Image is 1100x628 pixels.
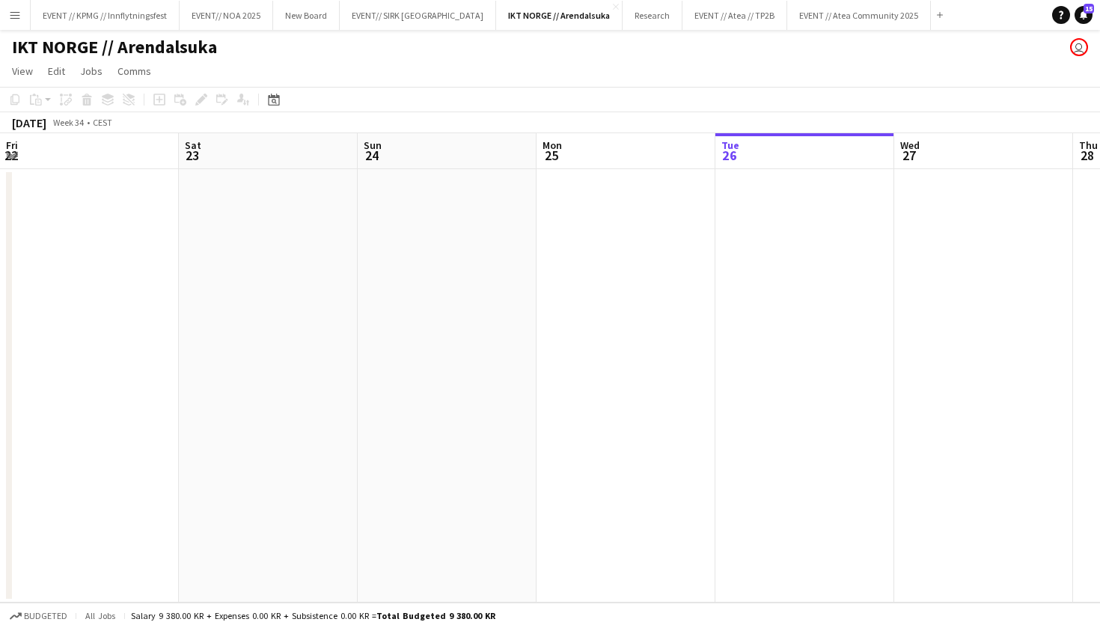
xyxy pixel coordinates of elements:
span: 25 [540,147,562,164]
span: 23 [183,147,201,164]
a: 15 [1075,6,1093,24]
button: Research [623,1,682,30]
span: Jobs [80,64,103,78]
app-user-avatar: Ylva Barane [1070,38,1088,56]
a: Edit [42,61,71,81]
span: Fri [6,138,18,152]
span: Sat [185,138,201,152]
span: 24 [361,147,382,164]
h1: IKT NORGE // Arendalsuka [12,36,217,58]
a: Jobs [74,61,109,81]
button: IKT NORGE // Arendalsuka [496,1,623,30]
div: CEST [93,117,112,128]
span: 15 [1084,4,1094,13]
span: Tue [721,138,739,152]
span: All jobs [82,610,118,621]
span: 28 [1077,147,1098,164]
button: EVENT// NOA 2025 [180,1,273,30]
span: 22 [4,147,18,164]
button: EVENT // Atea Community 2025 [787,1,931,30]
button: EVENT // Atea // TP2B [682,1,787,30]
span: Wed [900,138,920,152]
span: View [12,64,33,78]
span: Edit [48,64,65,78]
button: EVENT // KPMG // Innflytningsfest [31,1,180,30]
span: Total Budgeted 9 380.00 KR [376,610,495,621]
a: View [6,61,39,81]
span: Mon [543,138,562,152]
span: 27 [898,147,920,164]
span: Comms [117,64,151,78]
div: Salary 9 380.00 KR + Expenses 0.00 KR + Subsistence 0.00 KR = [131,610,495,621]
span: 26 [719,147,739,164]
button: Budgeted [7,608,70,624]
button: EVENT// SIRK [GEOGRAPHIC_DATA] [340,1,496,30]
span: Budgeted [24,611,67,621]
a: Comms [111,61,157,81]
div: [DATE] [12,115,46,130]
span: Sun [364,138,382,152]
span: Thu [1079,138,1098,152]
button: New Board [273,1,340,30]
span: Week 34 [49,117,87,128]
